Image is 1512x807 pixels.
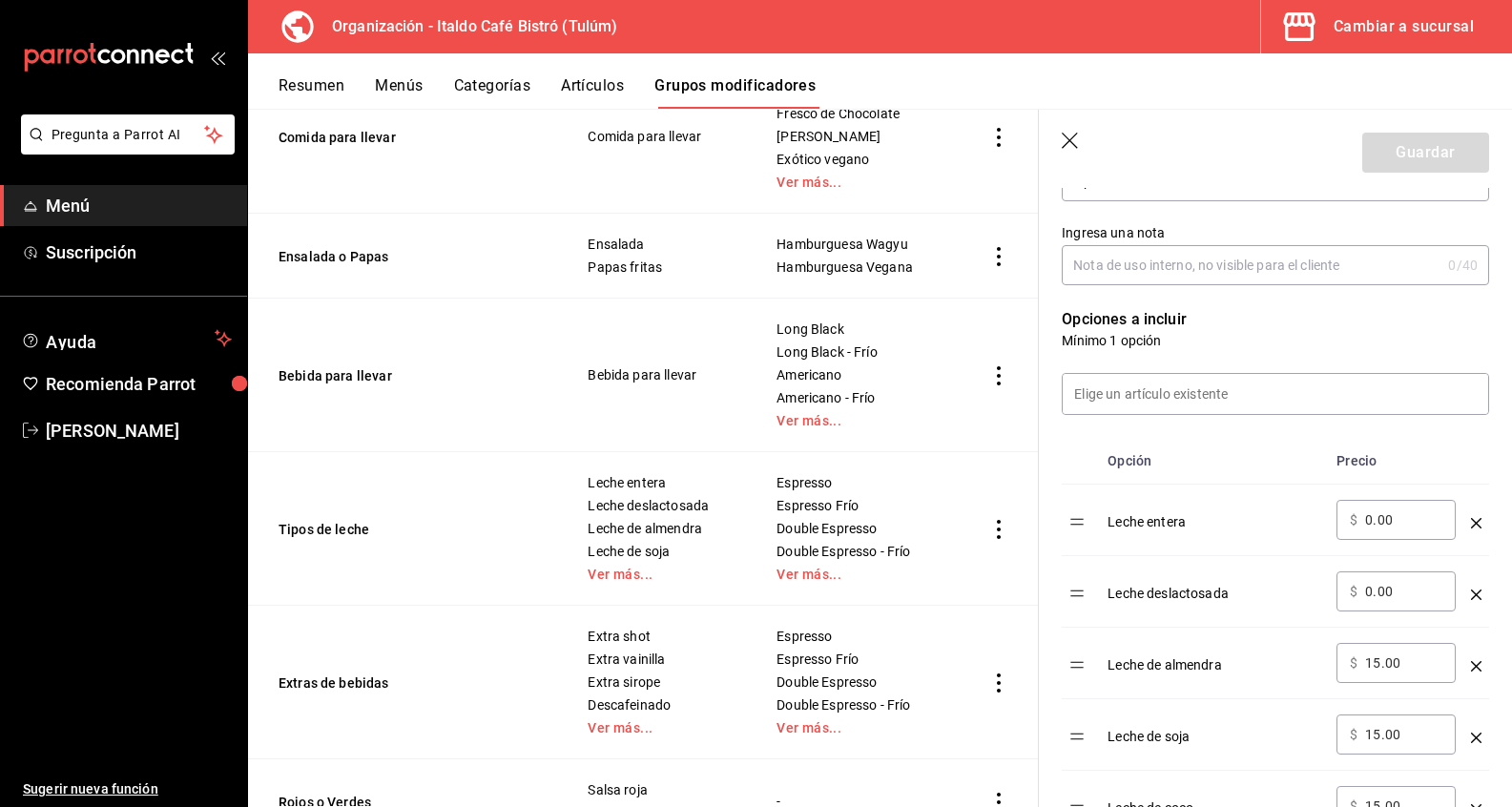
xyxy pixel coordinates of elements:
div: Leche entera [1108,500,1321,531]
a: Ver más... [777,568,935,581]
a: Pregunta a Parrot AI [13,138,235,158]
button: actions [989,247,1008,266]
a: Ver más... [777,721,935,735]
span: Ayuda [46,327,207,350]
a: Ver más... [588,568,729,581]
span: Papas fritas [588,260,729,274]
button: actions [989,520,1008,539]
span: Leche de soja [588,545,729,558]
button: actions [989,366,1008,385]
div: Cambiar a sucursal [1334,13,1474,40]
button: actions [989,673,1008,693]
div: Leche de soja [1108,714,1321,746]
input: Nota de uso interno, no visible para el cliente [1062,246,1440,284]
span: Exótico vegano [777,153,935,166]
span: Recomienda Parrot [46,371,232,397]
span: Double Espresso [777,522,935,535]
span: Salsa roja [588,783,729,797]
span: Pregunta a Parrot AI [52,125,205,145]
span: $ [1350,656,1357,670]
span: Extra sirope [588,675,729,689]
span: Sugerir nueva función [23,779,232,799]
span: Espresso [777,630,935,643]
span: $ [1350,513,1357,527]
h3: Organización - Italdo Café Bistró (Tulúm) [317,15,617,38]
span: Bebida para llevar [588,368,729,382]
p: Opciones a incluir [1062,308,1489,331]
div: Leche deslactosada [1108,571,1321,603]
a: Ver más... [588,721,729,735]
button: Ensalada o Papas [279,247,507,266]
span: $ [1350,728,1357,741]
button: Resumen [279,76,344,109]
span: Leche de almendra [588,522,729,535]
a: Ver más... [777,414,935,427]
span: [PERSON_NAME] [777,130,935,143]
span: Suscripción [46,239,232,265]
th: Precio [1329,438,1463,485]
p: Mínimo 1 opción [1062,331,1489,350]
span: $ [1350,585,1357,598]
button: open_drawer_menu [210,50,225,65]
span: Long Black - Frío [777,345,935,359]
span: Double Espresso - Frío [777,545,935,558]
div: Leche de almendra [1108,643,1321,674]
a: Ver más... [777,176,935,189]
span: Double Espresso [777,675,935,689]
span: Leche entera [588,476,729,489]
span: Leche deslactosada [588,499,729,512]
button: Artículos [561,76,624,109]
span: Espresso [777,476,935,489]
button: Comida para llevar [279,128,507,147]
span: Descafeinado [588,698,729,712]
span: Espresso Frío [777,652,935,666]
span: Americano - Frío [777,391,935,404]
span: Fresco de Chocolate [777,107,935,120]
span: Americano [777,368,935,382]
span: Long Black [777,322,935,336]
label: Ingresa una nota [1062,226,1489,239]
span: Comida para llevar [588,130,729,143]
span: Hamburguesa Wagyu [777,238,935,251]
span: Menú [46,193,232,218]
button: Pregunta a Parrot AI [21,114,235,155]
button: Extras de bebidas [279,673,507,693]
span: Extra vainilla [588,652,729,666]
button: Menús [375,76,423,109]
div: 0 /40 [1448,256,1478,275]
div: navigation tabs [279,76,1512,109]
button: Bebida para llevar [279,366,507,385]
span: Ensalada [588,238,729,251]
button: Grupos modificadores [654,76,816,109]
button: Categorías [454,76,531,109]
input: Elige un artículo existente [1063,374,1488,414]
button: actions [989,128,1008,147]
span: [PERSON_NAME] [46,418,232,444]
button: Tipos de leche [279,520,507,539]
span: Extra shot [588,630,729,643]
th: Opción [1100,438,1329,485]
span: Espresso Frío [777,499,935,512]
span: Double Espresso - Frío [777,698,935,712]
span: Hamburguesa Vegana [777,260,935,274]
